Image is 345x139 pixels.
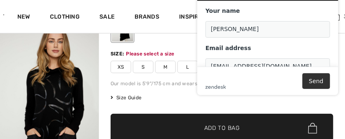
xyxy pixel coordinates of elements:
span: L [177,61,198,73]
div: Our model is 5'9"/175 cm and wears a size 6. [111,80,333,87]
span: M [155,61,176,73]
img: 1ère Avenue [3,7,4,23]
img: Bag.svg [308,123,317,134]
a: New [17,13,30,22]
span: Add to Bag [204,124,240,133]
a: Clothing [50,13,80,22]
span: Help [19,6,35,13]
div: As sample [112,11,133,42]
a: Sale [99,13,115,22]
span: Inspiration [179,13,216,22]
span: S [133,61,154,73]
span: XS [111,61,131,73]
span: Size Guide [111,94,142,101]
a: Brands [135,13,159,22]
div: Please select a size [126,50,175,58]
div: Size: [111,50,126,58]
